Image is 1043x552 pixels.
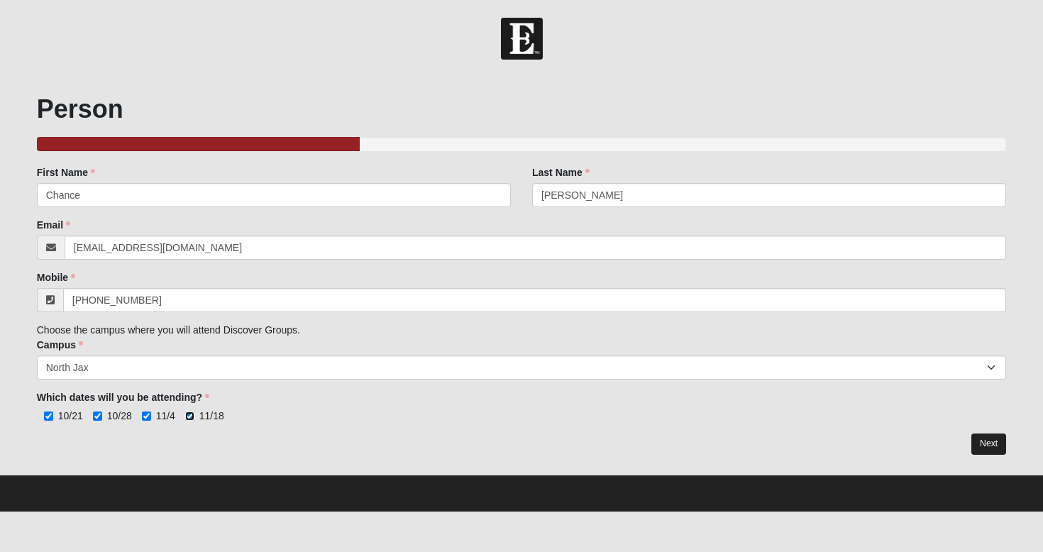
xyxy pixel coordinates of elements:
[37,94,1007,124] h1: Person
[185,412,194,421] input: 11/18
[37,218,70,232] label: Email
[142,412,151,421] input: 11/4
[156,410,175,421] span: 11/4
[37,165,95,180] label: First Name
[37,270,75,285] label: Mobile
[199,410,224,421] span: 11/18
[501,18,543,60] img: Church of Eleven22 Logo
[37,338,83,352] label: Campus
[971,434,1006,454] a: Next
[44,412,53,421] input: 10/21
[107,410,132,421] span: 10/28
[532,165,590,180] label: Last Name
[37,165,1007,423] div: Choose the campus where you will attend Discover Groups.
[37,390,209,404] label: Which dates will you be attending?
[58,410,83,421] span: 10/21
[93,412,102,421] input: 10/28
